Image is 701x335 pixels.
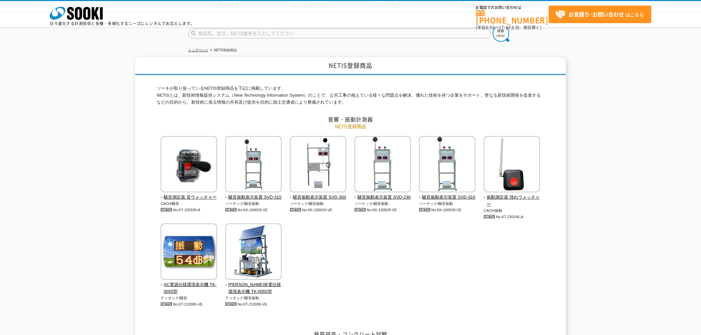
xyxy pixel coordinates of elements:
p: No.KT-210085-VE [225,301,282,308]
p: No.KT-230330-A [161,207,217,214]
h2: 音響・振動計測器 [157,116,544,123]
p: NETIS登録商品 [157,123,544,130]
p: ソーテック/騒音振動 [419,201,476,207]
span: はこちら [555,10,644,20]
p: ティオック/騒音振動 [225,295,282,301]
a: [PHONE_NUMBER] [476,10,549,24]
span: 騒音振動表示装置 SVD-310 [419,194,476,201]
p: ソーテック/騒音振動 [354,201,411,207]
a: 騒音振動表示装置 SVD-230 [354,188,411,201]
p: No.KK-160029-VE [419,207,476,214]
span: (平日 ～ 土日、祝日除く) [476,24,541,30]
p: ティオック/騒音 [161,295,217,301]
img: 太陽光発電仕様環境表示機 TK-0055型 [225,223,282,281]
span: 騒音測定器 音ウォッチャー [161,194,217,201]
a: お見積り･お問い合わせはこちら [549,6,651,23]
span: 8:50 [486,24,495,30]
p: No.KK-160029-VE [354,207,411,214]
p: No.KK-160029-VE [225,207,282,214]
p: ソーキが取り扱っているNETIS登録商品を下記に掲載しています。 NETISとは、新技術情報提供システム（New Technology Information System）のことで、公共工事の... [157,85,544,106]
a: トップページ [188,48,208,52]
p: ソーテック/騒音振動 [225,201,282,207]
span: 騒音振動表示装置 SVD-230 [354,194,411,201]
img: 振動測定器 揺れウォッチャー [484,136,540,194]
img: 騒音振動表示装置 SVD-350 [290,136,346,194]
input: 商品名、型式、NETIS番号を入力してください [188,28,491,38]
a: 騒音振動表示装置 SVD-310 [419,188,476,201]
span: AC電源仕様環境表示機 TK-0055型 [161,281,217,295]
li: NETIS登録商品 [209,47,237,54]
img: 騒音振動表示装置 SVD-315 [225,136,282,194]
img: 騒音振動表示装置 SVD-310 [419,136,475,194]
p: 日々進化する計測技術と多種・多様化するニーズにレンタルでお応えします。 [50,22,195,25]
a: 振動測定器 揺れウォッチャー [484,188,540,208]
p: No.KK-160029-VE [290,207,347,214]
span: 17:30 [499,24,511,30]
img: 騒音振動表示装置 SVD-230 [354,136,411,194]
a: [PERSON_NAME]発電仕様環境表示機 TK-0055型 [225,275,282,295]
span: 騒音振動表示装置 SVD-315 [225,194,282,201]
p: CACH/振動 [484,208,540,214]
a: AC電源仕様環境表示機 TK-0055型 [161,275,217,295]
a: 騒音振動表示装置 SVD-350 [290,188,347,201]
span: [PERSON_NAME]発電仕様環境表示機 TK-0055型 [225,281,282,295]
a: 騒音測定器 音ウォッチャー [161,188,217,201]
span: 振動測定器 揺れウォッチャー [484,194,540,208]
p: No.KT-210085-VE [161,301,217,308]
p: No.KT-230245-A [484,214,540,220]
span: お電話でのお問い合わせは [476,6,549,10]
strong: お見積り･お問い合わせ [568,10,624,18]
img: 騒音測定器 音ウォッチャー [161,136,217,194]
a: 騒音振動表示装置 SVD-315 [225,188,282,201]
img: AC電源仕様環境表示機 TK-0055型 [161,223,217,281]
p: ソーテック/騒音振動 [290,201,347,207]
h1: NETIS登録商品 [135,57,566,75]
span: 騒音振動表示装置 SVD-350 [290,194,347,201]
p: CACH/騒音 [161,201,217,207]
img: btn_search.png [493,25,509,42]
